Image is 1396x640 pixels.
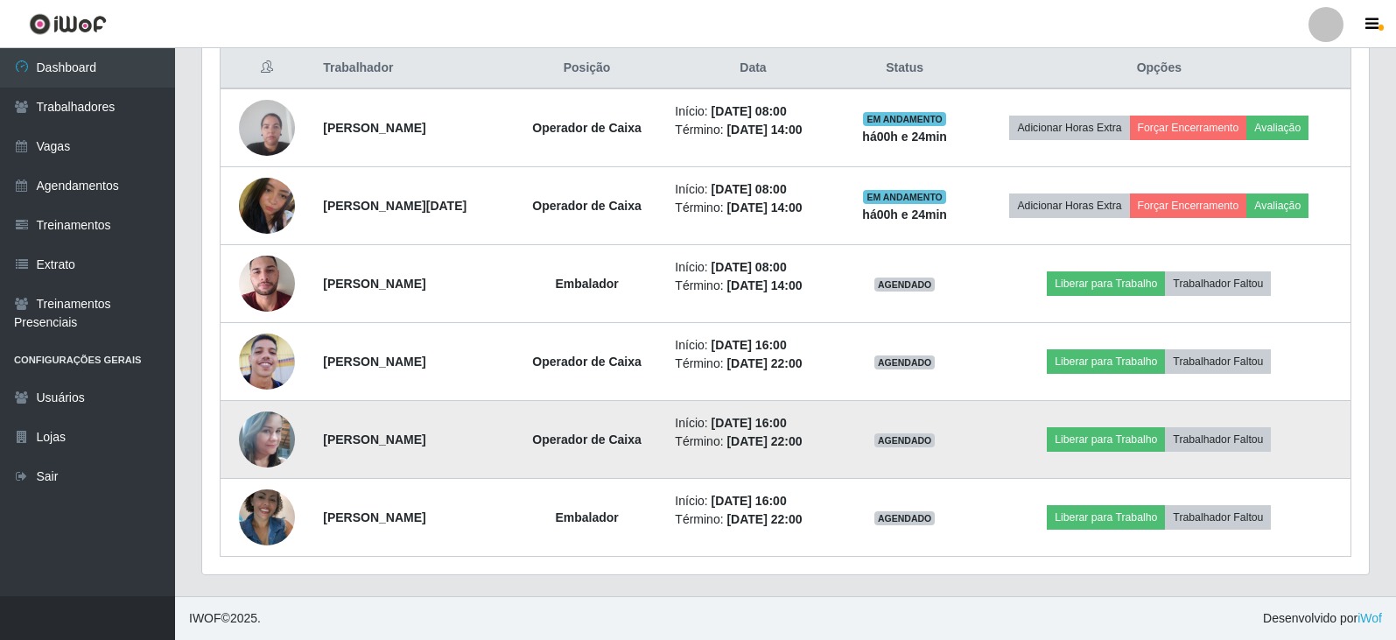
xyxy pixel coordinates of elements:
strong: Embalador [555,510,618,524]
button: Trabalhador Faltou [1165,427,1271,452]
th: Status [842,48,968,89]
strong: Operador de Caixa [532,199,642,213]
strong: há 00 h e 24 min [862,130,947,144]
th: Trabalhador [312,48,509,89]
time: [DATE] 08:00 [712,182,787,196]
button: Liberar para Trabalho [1047,271,1165,296]
span: EM ANDAMENTO [863,190,946,204]
strong: Operador de Caixa [532,355,642,369]
li: Término: [675,277,831,295]
strong: [PERSON_NAME] [323,121,425,135]
li: Término: [675,510,831,529]
button: Trabalhador Faltou [1165,505,1271,530]
li: Término: [675,121,831,139]
button: Adicionar Horas Extra [1009,116,1129,140]
li: Início: [675,180,831,199]
button: Liberar para Trabalho [1047,505,1165,530]
button: Adicionar Horas Extra [1009,193,1129,218]
time: [DATE] 22:00 [726,434,802,448]
time: [DATE] 22:00 [726,512,802,526]
img: 1624686052490.jpeg [239,234,295,334]
th: Opções [968,48,1351,89]
span: AGENDADO [874,355,936,369]
time: [DATE] 14:00 [726,278,802,292]
th: Posição [509,48,665,89]
li: Início: [675,102,831,121]
span: Desenvolvido por [1263,609,1382,628]
li: Término: [675,433,831,451]
th: Data [664,48,841,89]
a: iWof [1357,611,1382,625]
time: [DATE] 14:00 [726,200,802,215]
li: Início: [675,336,831,355]
button: Liberar para Trabalho [1047,427,1165,452]
strong: [PERSON_NAME][DATE] [323,199,467,213]
time: [DATE] 16:00 [712,494,787,508]
time: [DATE] 16:00 [712,416,787,430]
strong: Operador de Caixa [532,121,642,135]
img: 1731148670684.jpeg [239,90,295,165]
li: Início: [675,492,831,510]
time: [DATE] 14:00 [726,123,802,137]
button: Trabalhador Faltou [1165,349,1271,374]
button: Forçar Encerramento [1130,193,1247,218]
span: AGENDADO [874,278,936,292]
li: Término: [675,199,831,217]
time: [DATE] 22:00 [726,356,802,370]
button: Avaliação [1246,193,1308,218]
strong: Embalador [555,277,618,291]
button: Trabalhador Faltou [1165,271,1271,296]
strong: há 00 h e 24 min [862,207,947,222]
strong: [PERSON_NAME] [323,355,425,369]
li: Término: [675,355,831,373]
span: EM ANDAMENTO [863,112,946,126]
button: Forçar Encerramento [1130,116,1247,140]
strong: Operador de Caixa [532,433,642,447]
img: 1737905263534.jpeg [239,169,295,243]
time: [DATE] 16:00 [712,338,787,352]
li: Início: [675,258,831,277]
img: 1709926828291.jpeg [239,312,295,411]
strong: [PERSON_NAME] [323,277,425,291]
img: 1750528550016.jpeg [239,480,295,554]
button: Liberar para Trabalho [1047,349,1165,374]
img: CoreUI Logo [29,13,107,35]
span: © 2025 . [189,609,261,628]
strong: [PERSON_NAME] [323,510,425,524]
time: [DATE] 08:00 [712,260,787,274]
span: AGENDADO [874,511,936,525]
span: IWOF [189,611,221,625]
strong: [PERSON_NAME] [323,433,425,447]
time: [DATE] 08:00 [712,104,787,118]
li: Início: [675,414,831,433]
img: 1683770959203.jpeg [239,390,295,489]
span: AGENDADO [874,433,936,447]
button: Avaliação [1246,116,1308,140]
